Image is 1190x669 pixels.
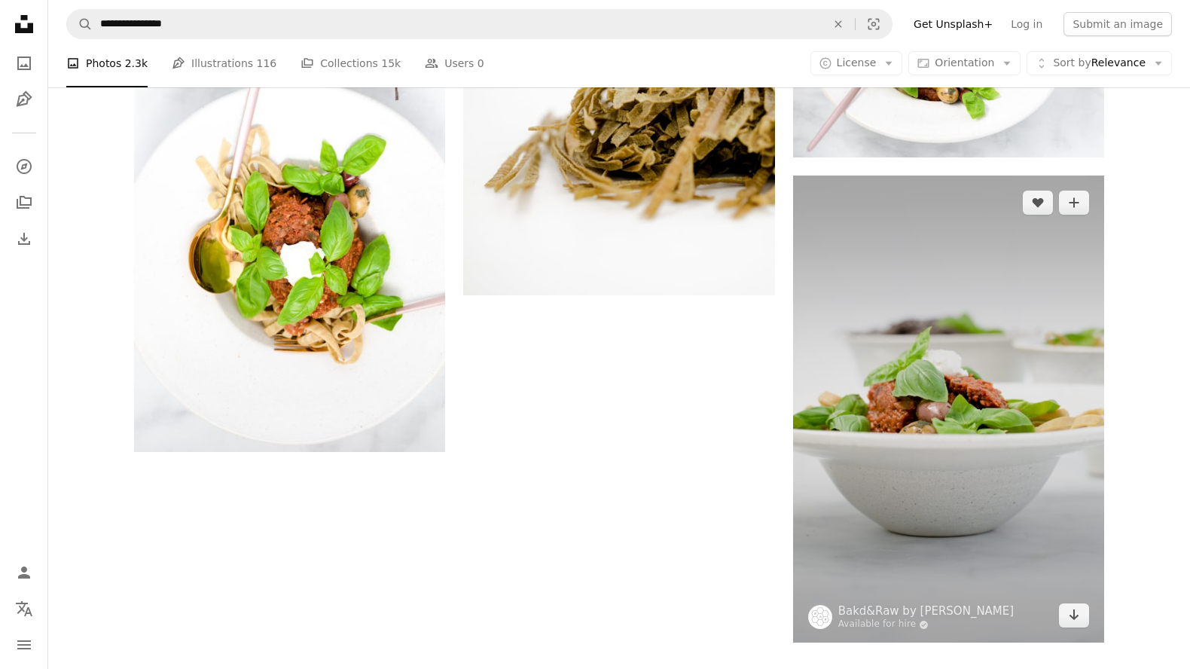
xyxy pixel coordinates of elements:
[838,619,1014,631] a: Available for hire
[9,48,39,78] a: Photos
[1059,191,1089,215] button: Add to Collection
[908,51,1021,75] button: Orientation
[134,212,445,225] a: green plant on white ceramic bowl
[9,84,39,115] a: Illustrations
[1002,12,1051,36] a: Log in
[301,39,401,87] a: Collections 15k
[172,39,276,87] a: Illustrations 116
[9,188,39,218] a: Collections
[1059,603,1089,628] a: Download
[9,9,39,42] a: Home — Unsplash
[1027,51,1172,75] button: Sort byRelevance
[808,605,832,629] img: Go to Bakd&Raw by Karolin Baitinger's profile
[793,402,1104,416] a: white ceramic bowl with cooked food
[1053,57,1091,69] span: Sort by
[66,9,892,39] form: Find visuals sitewide
[257,55,277,72] span: 116
[9,151,39,182] a: Explore
[9,557,39,588] a: Log in / Sign up
[1063,12,1172,36] button: Submit an image
[822,10,855,38] button: Clear
[67,10,93,38] button: Search Unsplash
[905,12,1002,36] a: Get Unsplash+
[9,630,39,660] button: Menu
[793,176,1104,643] img: white ceramic bowl with cooked food
[856,10,892,38] button: Visual search
[810,51,903,75] button: License
[381,55,401,72] span: 15k
[9,224,39,254] a: Download History
[478,55,484,72] span: 0
[837,57,877,69] span: License
[425,39,484,87] a: Users 0
[1023,191,1053,215] button: Like
[935,57,994,69] span: Orientation
[838,603,1014,619] a: Bakd&Raw by [PERSON_NAME]
[1053,56,1146,71] span: Relevance
[9,594,39,624] button: Language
